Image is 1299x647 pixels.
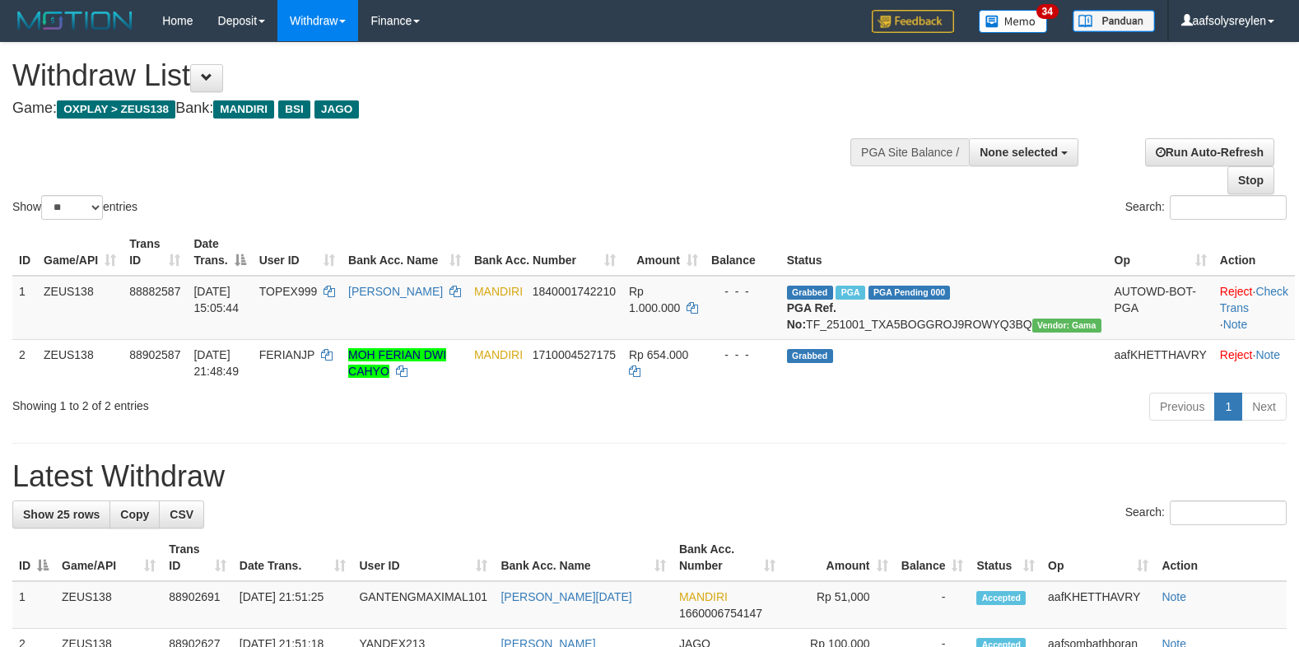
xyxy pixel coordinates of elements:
[780,229,1108,276] th: Status
[12,229,37,276] th: ID
[162,581,233,629] td: 88902691
[129,285,180,298] span: 88882587
[12,339,37,386] td: 2
[782,581,895,629] td: Rp 51,000
[12,100,850,117] h4: Game: Bank:
[162,534,233,581] th: Trans ID: activate to sort column ascending
[1149,393,1215,421] a: Previous
[850,138,969,166] div: PGA Site Balance /
[474,285,523,298] span: MANDIRI
[259,348,314,361] span: FERIANJP
[193,348,239,378] span: [DATE] 21:48:49
[1032,319,1101,333] span: Vendor URL: https://trx31.1velocity.biz
[1108,229,1213,276] th: Op: activate to sort column ascending
[533,285,616,298] span: Copy 1840001742210 to clipboard
[1220,285,1288,314] a: Check Trans
[1145,138,1274,166] a: Run Auto-Refresh
[12,8,137,33] img: MOTION_logo.png
[501,590,631,603] a: [PERSON_NAME][DATE]
[109,500,160,528] a: Copy
[193,285,239,314] span: [DATE] 15:05:44
[705,229,780,276] th: Balance
[253,229,342,276] th: User ID: activate to sort column ascending
[12,460,1287,493] h1: Latest Withdraw
[55,534,162,581] th: Game/API: activate to sort column ascending
[233,534,353,581] th: Date Trans.: activate to sort column ascending
[787,349,833,363] span: Grabbed
[629,348,688,361] span: Rp 654.000
[970,534,1041,581] th: Status: activate to sort column ascending
[533,348,616,361] span: Copy 1710004527175 to clipboard
[1220,285,1253,298] a: Reject
[342,229,468,276] th: Bank Acc. Name: activate to sort column ascending
[12,534,55,581] th: ID: activate to sort column descending
[1170,195,1287,220] input: Search:
[187,229,252,276] th: Date Trans.: activate to sort column descending
[787,286,833,300] span: Grabbed
[622,229,705,276] th: Amount: activate to sort column ascending
[1213,276,1295,340] td: · ·
[1162,590,1186,603] a: Note
[259,285,318,298] span: TOPEX999
[1108,276,1213,340] td: AUTOWD-BOT-PGA
[233,581,353,629] td: [DATE] 21:51:25
[1036,4,1059,19] span: 34
[129,348,180,361] span: 88902587
[57,100,175,119] span: OXPLAY > ZEUS138
[12,276,37,340] td: 1
[868,286,951,300] span: PGA Pending
[980,146,1058,159] span: None selected
[1073,10,1155,32] img: panduan.png
[468,229,622,276] th: Bank Acc. Number: activate to sort column ascending
[979,10,1048,33] img: Button%20Memo.svg
[969,138,1078,166] button: None selected
[12,195,137,220] label: Show entries
[55,581,162,629] td: ZEUS138
[37,339,123,386] td: ZEUS138
[895,581,971,629] td: -
[780,276,1108,340] td: TF_251001_TXA5BOGGROJ9ROWYQ3BQ
[629,285,680,314] span: Rp 1.000.000
[1213,229,1295,276] th: Action
[1041,534,1155,581] th: Op: activate to sort column ascending
[37,276,123,340] td: ZEUS138
[120,508,149,521] span: Copy
[348,285,443,298] a: [PERSON_NAME]
[1108,339,1213,386] td: aafKHETTHAVRY
[711,283,774,300] div: - - -
[1241,393,1287,421] a: Next
[213,100,274,119] span: MANDIRI
[787,301,836,331] b: PGA Ref. No:
[348,348,446,378] a: MOH FERIAN DWI CAHYO
[673,534,782,581] th: Bank Acc. Number: activate to sort column ascending
[170,508,193,521] span: CSV
[1125,195,1287,220] label: Search:
[1155,534,1287,581] th: Action
[679,607,762,620] span: Copy 1660006754147 to clipboard
[314,100,359,119] span: JAGO
[474,348,523,361] span: MANDIRI
[41,195,103,220] select: Showentries
[12,59,850,92] h1: Withdraw List
[679,590,728,603] span: MANDIRI
[12,500,110,528] a: Show 25 rows
[1214,393,1242,421] a: 1
[37,229,123,276] th: Game/API: activate to sort column ascending
[1170,500,1287,525] input: Search:
[1213,339,1295,386] td: ·
[782,534,895,581] th: Amount: activate to sort column ascending
[1041,581,1155,629] td: aafKHETTHAVRY
[1220,348,1253,361] a: Reject
[711,347,774,363] div: - - -
[1223,318,1248,331] a: Note
[123,229,187,276] th: Trans ID: activate to sort column ascending
[159,500,204,528] a: CSV
[352,534,494,581] th: User ID: activate to sort column ascending
[12,391,529,414] div: Showing 1 to 2 of 2 entries
[895,534,971,581] th: Balance: activate to sort column ascending
[494,534,672,581] th: Bank Acc. Name: activate to sort column ascending
[278,100,310,119] span: BSI
[1125,500,1287,525] label: Search:
[23,508,100,521] span: Show 25 rows
[836,286,864,300] span: Marked by aafnoeunsreypich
